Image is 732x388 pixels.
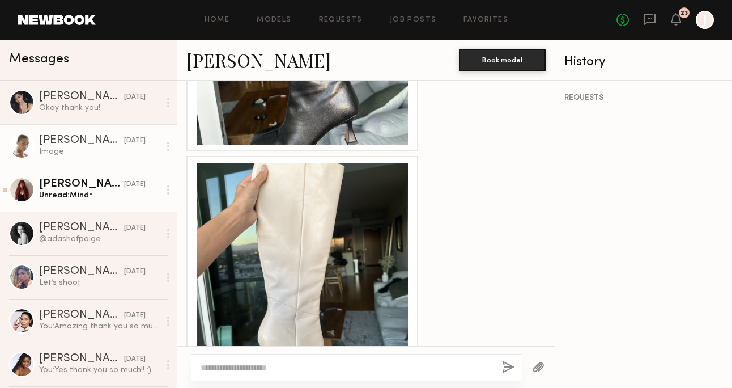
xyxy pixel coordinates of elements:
[463,16,508,24] a: Favorites
[39,146,160,157] div: Image
[680,10,688,16] div: 23
[39,266,124,277] div: [PERSON_NAME]
[39,91,124,103] div: [PERSON_NAME]
[124,223,146,234] div: [DATE]
[390,16,437,24] a: Job Posts
[39,190,160,201] div: Unread: Mind*
[124,92,146,103] div: [DATE]
[39,234,160,244] div: @adashofpaige
[319,16,363,24] a: Requests
[39,179,124,190] div: [PERSON_NAME]
[39,310,124,321] div: [PERSON_NAME]
[39,365,160,376] div: You: Yes thank you so much!! :)
[459,54,546,64] a: Book model
[39,222,124,234] div: [PERSON_NAME]
[124,267,146,277] div: [DATE]
[124,136,146,146] div: [DATE]
[564,94,723,102] div: REQUESTS
[39,321,160,332] div: You: Amazing thank you so much!
[39,103,160,113] div: Okay thank you!
[39,277,160,288] div: Let’s shoot
[39,135,124,146] div: [PERSON_NAME]
[205,16,230,24] a: Home
[124,179,146,190] div: [DATE]
[696,11,714,29] a: J
[39,353,124,365] div: [PERSON_NAME]
[9,53,69,66] span: Messages
[186,48,331,72] a: [PERSON_NAME]
[564,56,723,69] div: History
[257,16,291,24] a: Models
[124,354,146,365] div: [DATE]
[459,49,546,71] button: Book model
[124,310,146,321] div: [DATE]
